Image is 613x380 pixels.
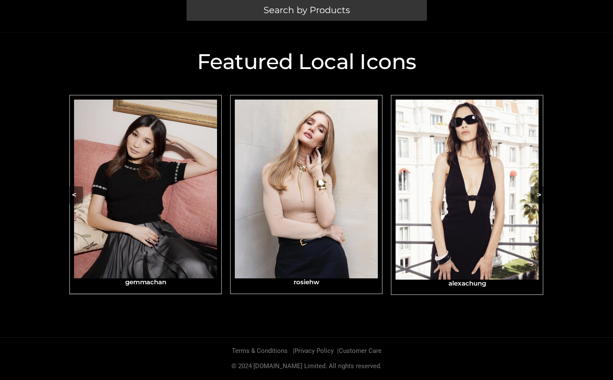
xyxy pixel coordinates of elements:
img: rosiehw [235,100,378,278]
a: alexachungalexachung [391,95,543,295]
button: < [66,186,83,203]
h3: rosiehw [235,278,378,286]
span: Search by Products [264,6,350,14]
h3: alexachung [396,280,539,287]
p: © 2024 [DOMAIN_NAME] Limited. All rights reserved. [66,361,548,372]
a: Privacy Policy | [294,347,339,355]
a: Customer Care [339,347,382,355]
img: gemmachan [74,100,217,278]
a: rosiehwrosiehw [230,95,382,294]
a: gemmachangemmachan [69,95,222,294]
div: Carousel Navigation [66,95,548,295]
h2: Featured Local Icons​ [66,51,548,72]
h3: gemmachan [74,278,217,286]
img: alexachung [396,100,539,280]
button: > [531,186,548,203]
a: Terms & Conditions | [232,347,294,355]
